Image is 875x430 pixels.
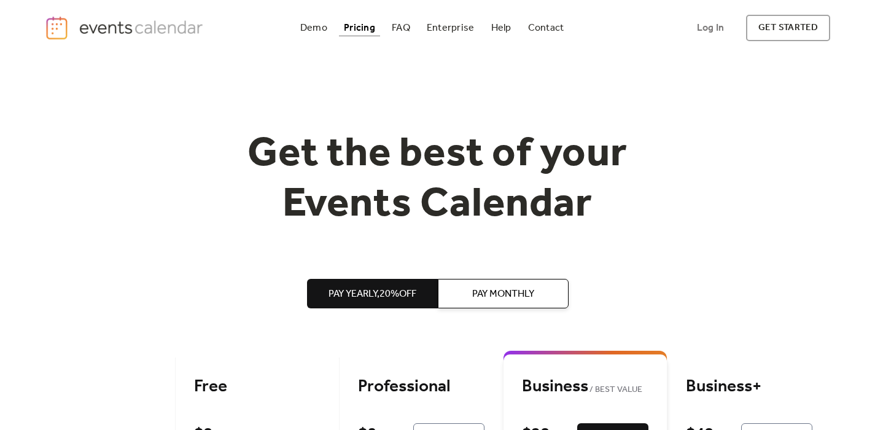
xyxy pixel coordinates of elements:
a: Contact [523,20,569,36]
div: Business [522,376,648,397]
div: Business+ [686,376,812,397]
div: Enterprise [427,25,474,31]
a: Demo [295,20,332,36]
div: Professional [358,376,484,397]
a: Help [486,20,516,36]
div: Free [194,376,321,397]
h1: Get the best of your Events Calendar [202,130,674,230]
div: Demo [300,25,327,31]
button: Pay Yearly,20%off [307,279,438,308]
div: Help [491,25,511,31]
div: Contact [528,25,564,31]
a: home [45,15,207,41]
button: Pay Monthly [438,279,569,308]
span: BEST VALUE [588,383,643,397]
a: Log In [685,15,736,41]
div: Pricing [344,25,375,31]
span: Pay Yearly, 20% off [329,287,416,302]
a: FAQ [387,20,415,36]
a: Enterprise [422,20,479,36]
a: get started [746,15,830,41]
div: FAQ [392,25,410,31]
a: Pricing [339,20,380,36]
span: Pay Monthly [472,287,534,302]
